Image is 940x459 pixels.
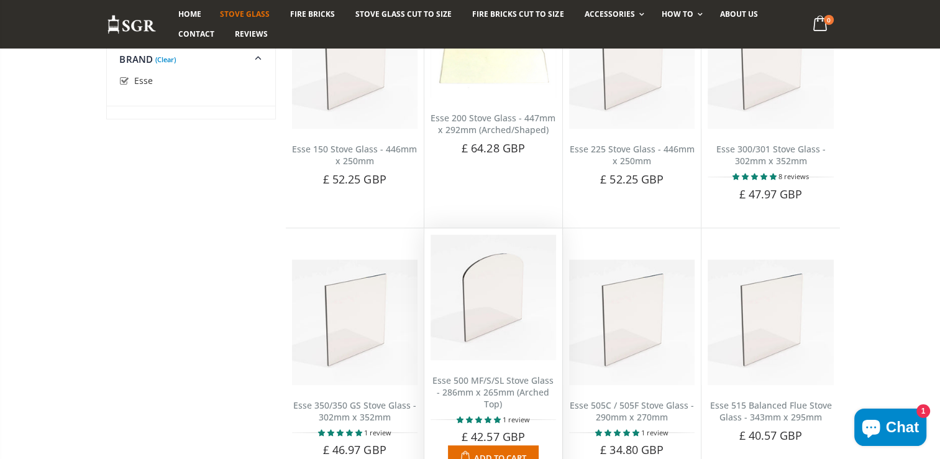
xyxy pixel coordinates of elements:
a: Esse 350/350 GS Stove Glass - 302mm x 352mm [293,399,416,423]
img: Stove Glass Replacement [107,14,157,35]
img: Esse 500 MF/S/SL arched top stove glass [431,234,556,360]
a: Esse 225 Stove Glass - 446mm x 250mm [570,143,695,167]
inbox-online-store-chat: Shopify online store chat [851,409,930,449]
a: How To [652,4,709,24]
span: 5.00 stars [732,172,778,181]
span: 8 reviews [778,172,809,181]
a: Esse 150 Stove Glass - 446mm x 250mm [292,143,417,167]
span: Fire Bricks [290,9,335,19]
img: Esse 505C / 505F Stove Glass [569,259,695,385]
img: Esse 225 Stove Glass [569,3,695,129]
span: £ 34.80 GBP [600,442,664,457]
span: £ 52.25 GBP [323,172,386,187]
img: Esse 350/350 GS replacement stove glass [292,259,418,385]
img: Esse 150 Stove Glass [292,3,418,129]
a: Contact [169,24,224,44]
a: Stove Glass Cut To Size [346,4,461,24]
a: (Clear) [155,58,176,61]
a: About us [711,4,767,24]
span: Contact [178,29,214,39]
span: £ 64.28 GBP [462,141,525,155]
img: Esse 300 301 replacement stove glass [708,3,833,129]
span: £ 42.57 GBP [462,429,525,444]
span: 5.00 stars [457,415,503,424]
a: Fire Bricks [281,4,344,24]
a: Accessories [575,4,650,24]
span: Esse [134,75,153,86]
span: About us [720,9,758,19]
img: Esse 515 Balanced Flue Stove Glass [708,259,833,385]
a: Esse 200 Stove Glass - 447mm x 292mm (Arched/Shaped) [431,112,555,136]
a: Fire Bricks Cut To Size [463,4,573,24]
a: Esse 505C / 505F Stove Glass - 290mm x 270mm [570,399,694,423]
a: Esse 500 MF/S/SL Stove Glass - 286mm x 265mm (Arched Top) [432,374,554,410]
a: Esse 300/301 Stove Glass - 302mm x 352mm [716,143,825,167]
span: Fire Bricks Cut To Size [472,9,564,19]
span: Stove Glass [220,9,270,19]
span: £ 52.25 GBP [600,172,664,187]
span: 0 [824,15,834,25]
span: 5.00 stars [595,428,641,437]
span: How To [662,9,693,19]
a: Home [169,4,211,24]
span: 5.00 stars [318,428,364,437]
span: Stove Glass Cut To Size [355,9,452,19]
span: 1 review [364,428,391,437]
span: Brand [119,53,153,65]
span: Home [178,9,201,19]
a: Esse 515 Balanced Flue Stove Glass - 343mm x 295mm [710,399,831,423]
a: Reviews [226,24,277,44]
img: Esse 200 (Shaped) Stove Glass [431,3,556,98]
span: 1 review [503,415,530,424]
span: £ 47.97 GBP [739,187,802,202]
span: £ 40.57 GBP [739,428,802,443]
span: 1 review [641,428,668,437]
span: Reviews [235,29,268,39]
a: 0 [808,12,833,37]
span: £ 46.97 GBP [323,442,386,457]
a: Stove Glass [211,4,279,24]
span: Accessories [584,9,634,19]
